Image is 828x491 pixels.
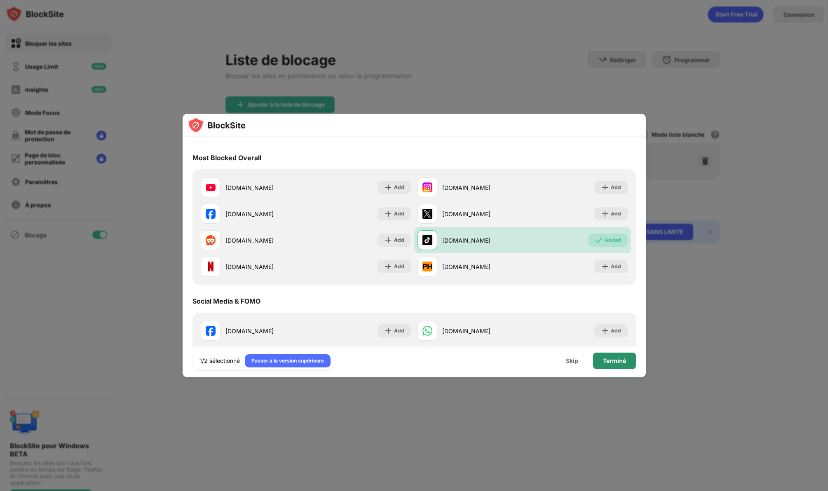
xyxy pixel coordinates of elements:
div: Terminé [603,358,626,364]
div: [DOMAIN_NAME] [225,327,306,335]
div: 1/2 sélectionné [199,357,240,365]
div: [DOMAIN_NAME] [442,210,523,218]
img: favicons [422,209,432,219]
img: favicons [422,182,432,192]
div: Skip [566,358,578,364]
div: [DOMAIN_NAME] [225,262,306,271]
div: [DOMAIN_NAME] [442,183,523,192]
div: Add [611,327,621,335]
div: [DOMAIN_NAME] [442,327,523,335]
div: Passer à la version supérieure [251,357,324,365]
div: Most Blocked Overall [192,154,261,162]
div: Add [611,210,621,218]
div: [DOMAIN_NAME] [225,210,306,218]
div: Added [605,236,621,244]
div: Add [394,183,404,192]
div: Social Media & FOMO [192,297,260,305]
div: Add [394,236,404,244]
img: favicons [422,262,432,271]
img: favicons [206,326,216,336]
img: favicons [422,326,432,336]
div: Add [611,262,621,271]
div: Add [611,183,621,192]
div: [DOMAIN_NAME] [442,236,523,245]
div: [DOMAIN_NAME] [225,236,306,245]
img: favicons [206,235,216,245]
img: favicons [206,182,216,192]
div: Add [394,327,404,335]
img: favicons [206,209,216,219]
img: favicons [206,262,216,271]
div: [DOMAIN_NAME] [225,183,306,192]
div: Add [394,210,404,218]
img: logo-blocksite.svg [188,117,246,133]
img: favicons [422,235,432,245]
div: [DOMAIN_NAME] [442,262,523,271]
div: Add [394,262,404,271]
